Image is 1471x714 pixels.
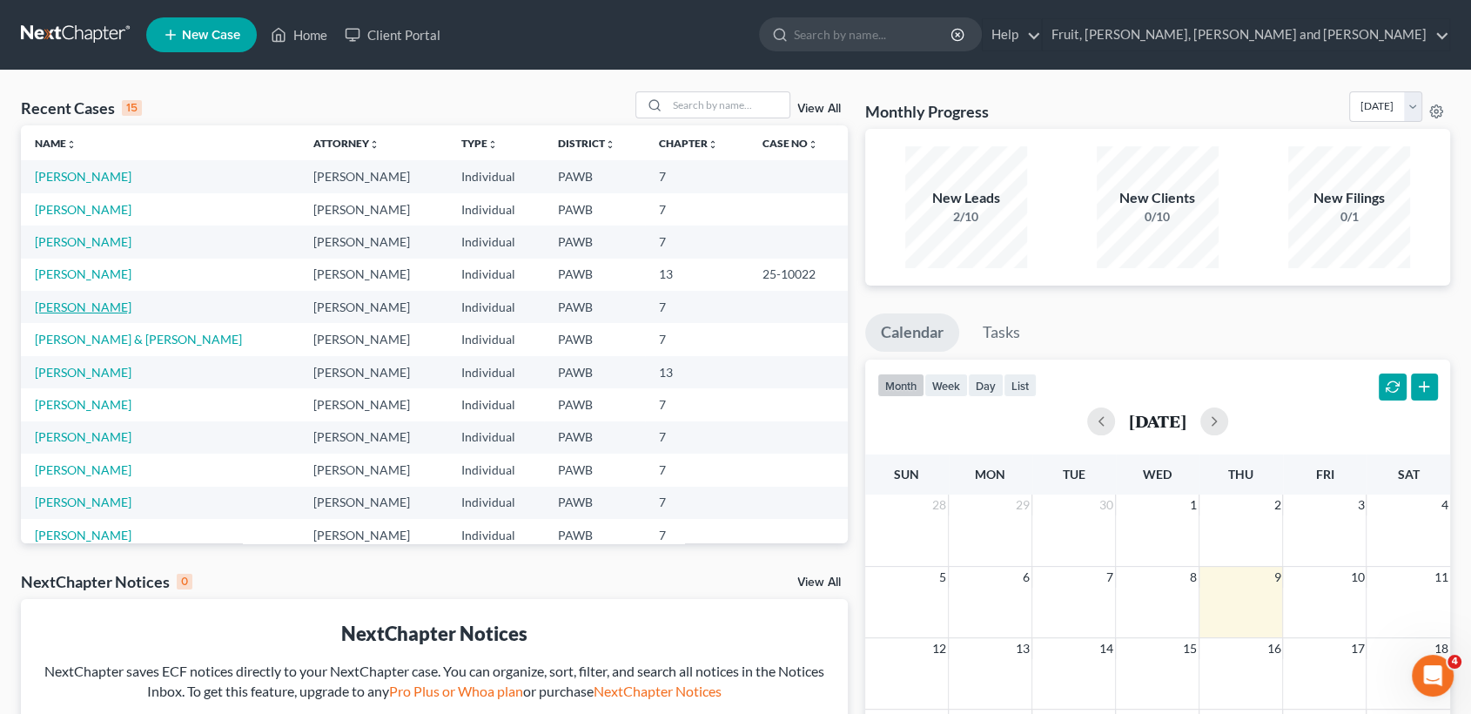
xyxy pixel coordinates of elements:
[968,374,1004,397] button: day
[544,454,645,486] td: PAWB
[389,683,523,699] a: Pro Plus or Whoa plan
[299,291,447,323] td: [PERSON_NAME]
[35,266,131,281] a: [PERSON_NAME]
[1043,19,1449,51] a: Fruit, [PERSON_NAME], [PERSON_NAME] and [PERSON_NAME]
[299,226,447,258] td: [PERSON_NAME]
[1228,467,1253,482] span: Thu
[1014,638,1031,659] span: 13
[447,454,544,486] td: Individual
[645,421,749,454] td: 7
[975,467,1005,482] span: Mon
[461,137,498,150] a: Typeunfold_more
[299,356,447,388] td: [PERSON_NAME]
[299,487,447,519] td: [PERSON_NAME]
[905,188,1027,208] div: New Leads
[299,388,447,421] td: [PERSON_NAME]
[645,193,749,226] td: 7
[1447,655,1461,669] span: 4
[487,139,498,150] i: unfold_more
[182,29,240,42] span: New Case
[544,193,645,226] td: PAWB
[447,259,544,291] td: Individual
[35,300,131,314] a: [PERSON_NAME]
[66,139,77,150] i: unfold_more
[544,519,645,551] td: PAWB
[558,137,615,150] a: Districtunfold_more
[447,421,544,454] td: Individual
[544,259,645,291] td: PAWB
[1021,567,1031,588] span: 6
[645,291,749,323] td: 7
[1265,638,1282,659] span: 16
[659,137,718,150] a: Chapterunfold_more
[35,137,77,150] a: Nameunfold_more
[544,388,645,421] td: PAWB
[21,98,142,118] div: Recent Cases
[35,397,131,412] a: [PERSON_NAME]
[1272,495,1282,515] span: 2
[35,528,131,542] a: [PERSON_NAME]
[35,620,834,647] div: NextChapter Notices
[299,519,447,551] td: [PERSON_NAME]
[447,160,544,192] td: Individual
[1348,638,1366,659] span: 17
[905,208,1027,226] div: 2/10
[1105,567,1115,588] span: 7
[708,139,718,150] i: unfold_more
[1348,567,1366,588] span: 10
[1412,655,1454,697] iframe: Intercom live chat
[645,160,749,192] td: 7
[447,226,544,258] td: Individual
[645,454,749,486] td: 7
[645,519,749,551] td: 7
[447,356,544,388] td: Individual
[1397,467,1419,482] span: Sat
[35,662,834,702] div: NextChapter saves ECF notices directly to your NextChapter case. You can organize, sort, filter, ...
[1272,567,1282,588] span: 9
[447,388,544,421] td: Individual
[1129,412,1186,430] h2: [DATE]
[1098,495,1115,515] span: 30
[35,429,131,444] a: [PERSON_NAME]
[299,259,447,291] td: [PERSON_NAME]
[924,374,968,397] button: week
[447,323,544,355] td: Individual
[369,139,380,150] i: unfold_more
[762,137,818,150] a: Case Nounfold_more
[668,92,789,118] input: Search by name...
[447,519,544,551] td: Individual
[865,101,989,122] h3: Monthly Progress
[645,356,749,388] td: 13
[35,169,131,184] a: [PERSON_NAME]
[865,313,959,352] a: Calendar
[544,487,645,519] td: PAWB
[544,291,645,323] td: PAWB
[299,193,447,226] td: [PERSON_NAME]
[983,19,1041,51] a: Help
[544,421,645,454] td: PAWB
[797,576,841,589] a: View All
[21,571,192,592] div: NextChapter Notices
[35,234,131,249] a: [PERSON_NAME]
[1188,495,1199,515] span: 1
[1014,495,1031,515] span: 29
[35,462,131,477] a: [PERSON_NAME]
[299,421,447,454] td: [PERSON_NAME]
[544,356,645,388] td: PAWB
[1097,208,1219,226] div: 0/10
[336,19,449,51] a: Client Portal
[262,19,336,51] a: Home
[1097,188,1219,208] div: New Clients
[299,160,447,192] td: [PERSON_NAME]
[1355,495,1366,515] span: 3
[447,291,544,323] td: Individual
[1063,467,1085,482] span: Tue
[797,103,841,115] a: View All
[1315,467,1333,482] span: Fri
[1288,208,1410,226] div: 0/1
[1433,638,1450,659] span: 18
[544,160,645,192] td: PAWB
[447,193,544,226] td: Individual
[1440,495,1450,515] span: 4
[447,487,544,519] td: Individual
